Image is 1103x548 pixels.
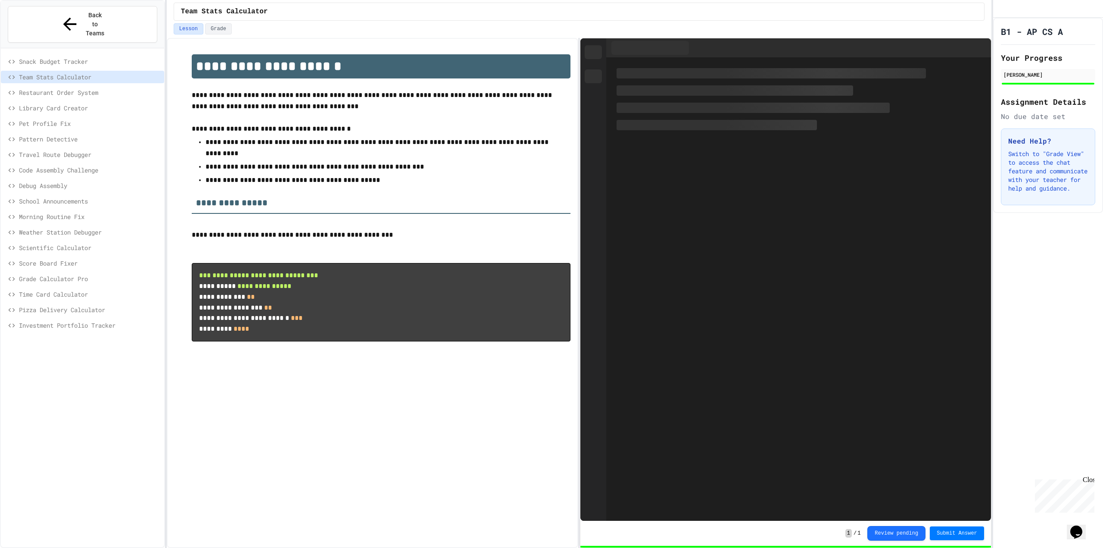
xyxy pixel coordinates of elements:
div: [PERSON_NAME] [1003,71,1093,78]
span: Grade Calculator Pro [19,274,161,283]
span: Submit Answer [937,530,977,537]
h2: Assignment Details [1001,96,1095,108]
span: Pet Profile Fix [19,119,161,128]
span: Time Card Calculator [19,290,161,299]
button: Back to Teams [8,6,157,43]
iframe: chat widget [1031,476,1094,513]
iframe: chat widget [1067,514,1094,539]
h2: Your Progress [1001,52,1095,64]
span: Team Stats Calculator [181,6,268,17]
span: Scientific Calculator [19,243,161,252]
button: Grade [205,23,232,34]
span: Snack Budget Tracker [19,57,161,66]
span: Team Stats Calculator [19,72,161,81]
span: Library Card Creator [19,103,161,113]
h1: B1 - AP CS A [1001,25,1063,38]
span: Restaurant Order System [19,88,161,97]
button: Lesson [174,23,203,34]
span: Back to Teams [85,11,105,38]
span: Debug Assembly [19,181,161,190]
span: / [854,530,857,537]
button: Review pending [867,526,925,541]
span: Score Board Fixer [19,259,161,268]
span: Weather Station Debugger [19,228,161,237]
div: No due date set [1001,111,1095,122]
h3: Need Help? [1008,136,1088,146]
span: Pattern Detective [19,135,161,144]
span: 1 [857,530,860,537]
span: School Announcements [19,197,161,206]
span: Code Assembly Challenge [19,166,161,175]
span: 1 [845,529,852,538]
div: Chat with us now!Close [3,3,59,55]
span: Morning Routine Fix [19,212,161,221]
button: Submit Answer [930,526,984,540]
span: Pizza Delivery Calculator [19,305,161,314]
p: Switch to "Grade View" to access the chat feature and communicate with your teacher for help and ... [1008,150,1088,193]
span: Travel Route Debugger [19,150,161,159]
span: Investment Portfolio Tracker [19,321,161,330]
